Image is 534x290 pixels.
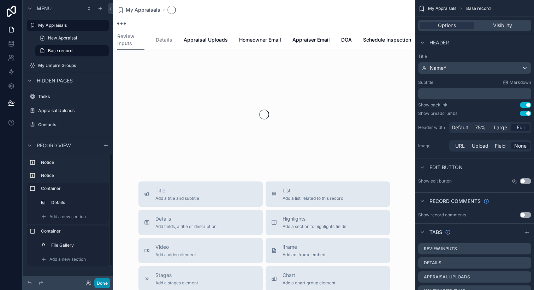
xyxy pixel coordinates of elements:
[155,196,199,201] span: Add a title and subtitle
[429,39,449,46] span: Header
[418,125,446,130] label: Header width
[418,143,446,149] label: Image
[27,20,109,31] a: My Appraisals
[155,280,198,286] span: Add a stages element
[283,280,336,286] span: Add a chart group element
[155,243,196,251] span: Video
[424,246,457,252] label: Review Inputs
[126,6,160,13] span: My Appraisals
[48,48,72,54] span: Base record
[418,54,531,59] label: Title
[117,30,144,50] a: Review Inputs
[38,108,107,113] label: Appraisal Uploads
[430,64,446,72] span: Name*
[455,142,465,149] span: URL
[429,229,442,236] span: Tabs
[475,124,486,131] span: 75%
[23,154,113,270] div: scrollable content
[38,94,107,99] label: Tasks
[48,35,77,41] span: New Appraisal
[35,32,109,44] a: New Appraisal
[27,60,109,71] a: My Umpire Groups
[41,173,106,178] label: Notice
[35,45,109,56] a: Base record
[38,23,105,28] label: My Appraisals
[363,36,411,43] span: Schedule Inspection
[51,200,105,205] label: Details
[266,238,390,263] button: iframeAdd an iframe embed
[138,238,263,263] button: VideoAdd a video element
[418,212,466,218] div: Show record comments
[155,215,216,222] span: Details
[156,33,172,48] a: Details
[418,178,452,184] label: Show edit button
[27,105,109,116] a: Appraisal Uploads
[117,33,144,47] span: Review Inputs
[266,210,390,235] button: HighlightsAdd a section to highlights fields
[494,124,507,131] span: Large
[438,22,456,29] span: Options
[429,198,481,205] span: Record comments
[418,88,531,99] div: scrollable content
[117,6,160,13] a: My Appraisals
[493,22,512,29] span: Visibility
[155,224,216,229] span: Add fields, a title or description
[283,215,346,222] span: Highlights
[514,142,527,149] span: None
[495,142,506,149] span: Field
[41,186,106,191] label: Container
[38,122,107,128] label: Contacts
[292,36,330,43] span: Appraiser Email
[27,119,109,130] a: Contacts
[239,36,281,43] span: Homeowner Email
[429,164,463,171] span: Edit button
[155,187,199,194] span: Title
[27,91,109,102] a: Tasks
[41,228,106,234] label: Container
[138,210,263,235] button: DetailsAdd fields, a title or description
[341,36,352,43] span: DOA
[363,33,411,48] a: Schedule Inspection
[94,278,110,288] button: Done
[283,243,325,251] span: iframe
[283,272,336,279] span: Chart
[37,77,73,84] span: Hidden pages
[239,33,281,48] a: Homeowner Email
[283,252,325,258] span: Add an iframe embed
[184,36,228,43] span: Appraisal Uploads
[517,124,524,131] span: Full
[418,62,531,74] button: Name*
[503,80,531,85] a: Markdown
[156,36,172,43] span: Details
[37,5,52,12] span: Menu
[37,142,71,149] span: Record view
[266,181,390,207] button: ListAdd a list related to this record
[184,33,228,48] a: Appraisal Uploads
[38,63,107,68] label: My Umpire Groups
[292,33,330,48] a: Appraiser Email
[49,214,86,220] span: Add a new section
[428,6,456,11] span: My Appraisals
[424,260,441,266] label: Details
[510,80,531,85] span: Markdown
[155,252,196,258] span: Add a video element
[138,181,263,207] button: TitleAdd a title and subtitle
[341,33,352,48] a: DOA
[418,80,433,85] label: Subtitle
[51,242,105,248] label: File Gallery
[41,160,106,165] label: Notice
[424,274,470,280] label: Appraisal Uploads
[283,224,346,229] span: Add a section to highlights fields
[418,102,447,108] div: Show backlink
[466,6,491,11] span: Base record
[155,272,198,279] span: Stages
[49,257,86,262] span: Add a new section
[418,111,457,116] div: Show breadcrumbs
[472,142,488,149] span: Upload
[283,187,343,194] span: List
[283,196,343,201] span: Add a list related to this record
[452,124,468,131] span: Default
